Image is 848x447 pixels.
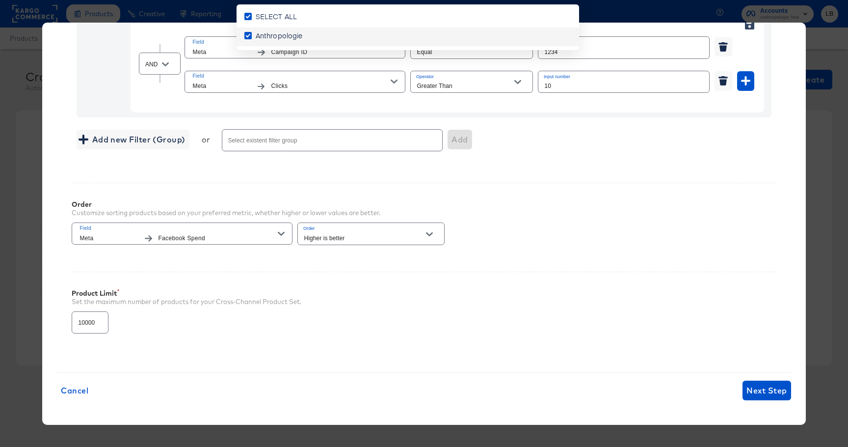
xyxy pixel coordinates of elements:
[271,81,391,91] span: Clicks
[192,72,391,81] span: Field
[72,223,292,245] button: FieldMetaFacebook Spend
[72,297,776,307] div: Set the maximum number of products for your Cross-Channel Product Set.
[158,233,278,244] span: Facebook Spend
[79,224,278,233] span: Field
[510,75,525,89] button: Open
[79,233,138,244] span: Meta
[185,36,405,58] button: FieldMetaCampaign ID
[422,227,437,242] button: Open
[742,381,791,400] button: Next Step
[80,133,185,146] span: Add new Filter (Group)
[192,81,251,91] span: Meta
[72,208,380,218] div: Customize sorting products based on your preferred metric, whether higher or lower values are bet...
[202,135,210,144] div: or
[538,71,709,92] input: Enter a number
[746,384,787,397] span: Next Step
[185,71,405,93] button: FieldMetaClicks
[271,47,391,57] span: Campaign ID
[256,30,302,40] span: Anthropologie
[72,200,380,208] div: Order
[61,384,88,397] span: Cancel
[538,37,709,58] input: Input search term
[72,289,776,297] div: Product Limit
[192,38,391,47] span: Field
[57,381,92,400] button: Cancel
[158,57,173,72] button: Open
[192,47,251,57] span: Meta
[77,130,189,149] button: Add new Filter (Group)
[256,11,297,21] span: SELECT ALL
